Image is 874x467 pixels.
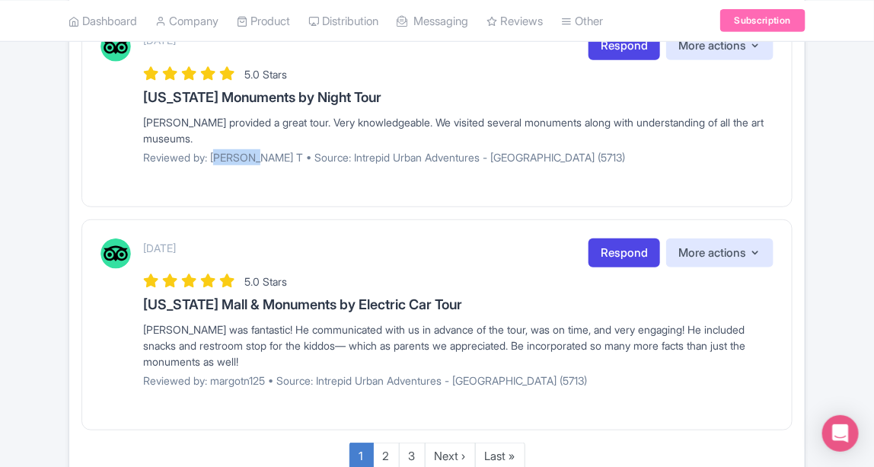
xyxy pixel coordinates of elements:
a: Respond [589,238,660,268]
button: More actions [666,238,774,268]
a: Respond [589,31,660,61]
button: More actions [666,31,774,61]
p: Reviewed by: [PERSON_NAME] T • Source: Intrepid Urban Adventures - [GEOGRAPHIC_DATA] (5713) [143,149,774,165]
div: [PERSON_NAME] provided a great tour. Very knowledgeable. We visited several monuments along with ... [143,114,774,146]
span: 5.0 Stars [244,68,287,81]
div: Open Intercom Messenger [822,415,859,452]
img: Tripadvisor Logo [100,31,131,62]
img: Tripadvisor Logo [100,238,131,269]
a: Subscription [720,9,805,32]
p: [DATE] [143,240,176,256]
h3: [US_STATE] Mall & Monuments by Electric Car Tour [143,297,774,312]
h3: [US_STATE] Monuments by Night Tour [143,90,774,105]
span: 5.0 Stars [244,275,287,288]
p: Reviewed by: margotn125 • Source: Intrepid Urban Adventures - [GEOGRAPHIC_DATA] (5713) [143,373,774,389]
div: [PERSON_NAME] was fantastic! He communicated with us in advance of the tour, was on time, and ver... [143,321,774,369]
